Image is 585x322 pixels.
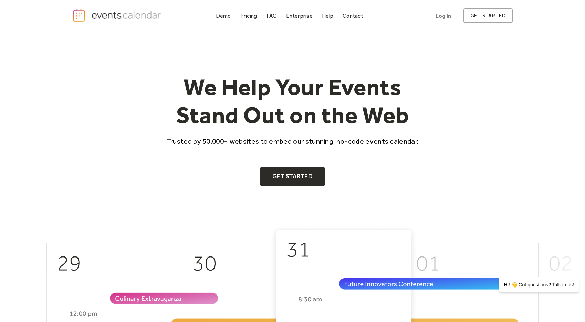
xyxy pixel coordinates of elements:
div: Enterprise [286,14,312,18]
div: Pricing [240,14,257,18]
p: Trusted by 50,000+ websites to embed our stunning, no-code events calendar. [160,136,425,146]
h1: We Help Your Events Stand Out on the Web [160,73,425,129]
a: Enterprise [283,11,315,20]
a: FAQ [264,11,280,20]
a: home [72,8,163,22]
a: get started [463,8,513,23]
div: Help [322,14,333,18]
a: Help [319,11,336,20]
a: Pricing [238,11,260,20]
div: Contact [343,14,363,18]
a: Log In [429,8,458,23]
a: Contact [340,11,366,20]
a: Get Started [260,167,325,186]
div: FAQ [267,14,277,18]
a: Demo [213,11,234,20]
div: Demo [216,14,231,18]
